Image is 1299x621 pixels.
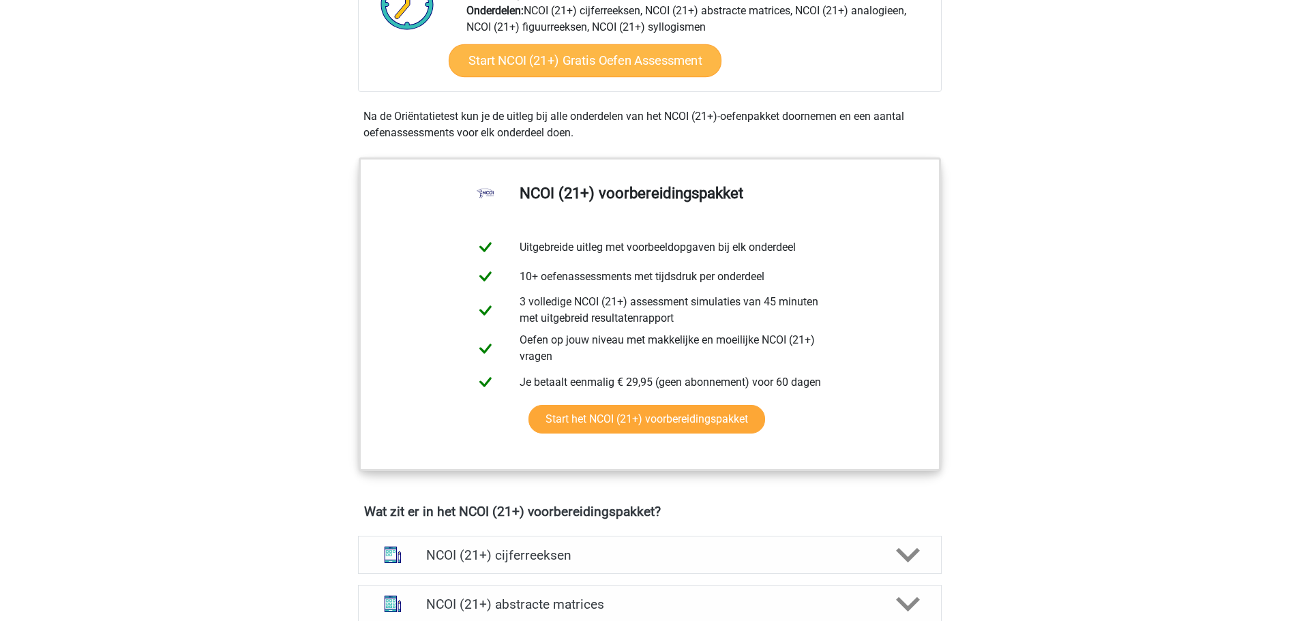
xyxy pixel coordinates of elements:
img: cijferreeksen [375,537,410,573]
b: Onderdelen: [466,4,524,17]
h4: NCOI (21+) abstracte matrices [426,596,873,612]
h4: NCOI (21+) cijferreeksen [426,547,873,563]
a: Start NCOI (21+) Gratis Oefen Assessment [448,44,721,77]
a: Start het NCOI (21+) voorbereidingspakket [528,405,765,434]
h4: Wat zit er in het NCOI (21+) voorbereidingspakket? [364,504,936,519]
div: Na de Oriëntatietest kun je de uitleg bij alle onderdelen van het NCOI (21+)-oefenpakket doorneme... [358,108,942,141]
a: cijferreeksen NCOI (21+) cijferreeksen [353,536,947,574]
